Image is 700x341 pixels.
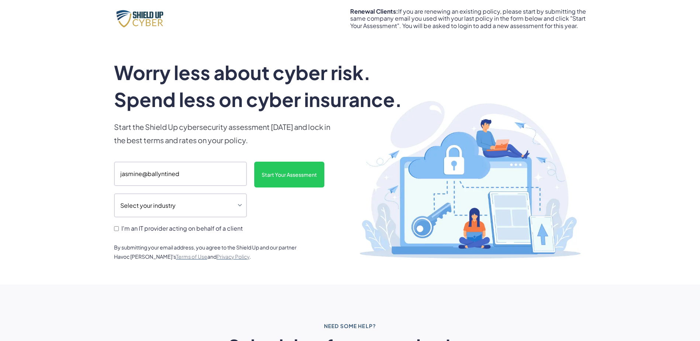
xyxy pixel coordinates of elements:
[324,321,376,331] div: Need some help?
[114,120,335,147] p: Start the Shield Up cybersecurity assessment [DATE] and lock in the best terms and rates on your ...
[350,8,586,29] div: If you are renewing an existing policy, please start by submitting the same company email you use...
[176,253,207,260] a: Terms of Use
[254,162,324,187] input: Start Your Assessment
[114,226,119,231] input: I'm an IT provider acting on behalf of a client
[114,162,247,186] input: Enter your company email
[217,253,249,260] a: Privacy Policy
[121,225,243,232] span: I'm an IT provider acting on behalf of a client
[114,162,335,234] form: scanform
[350,7,398,15] strong: Renewal Clients:
[114,8,169,29] img: Shield Up Cyber Logo
[114,59,421,113] h1: Worry less about cyber risk. Spend less on cyber insurance.
[114,243,306,261] div: By submitting your email address, you agree to the Shield Up and our partner Havoc [PERSON_NAME]'...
